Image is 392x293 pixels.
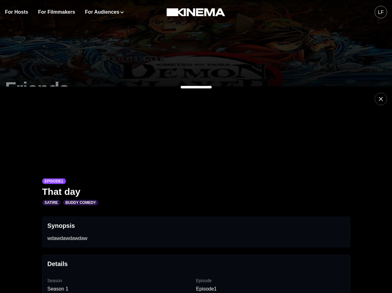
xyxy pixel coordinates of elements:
p: wdawdawdawdaw [47,234,345,242]
a: For Hosts [5,8,28,16]
button: For Audiences [85,8,124,16]
p: Season [47,277,196,284]
p: Episode [196,277,345,284]
h2: Details [47,260,345,268]
a: For Filmmakers [38,8,75,16]
p: Episode 1 [196,285,345,293]
span: Satire [42,200,61,205]
h2: Synopsis [47,222,345,229]
p: That day [42,185,350,199]
span: Buddy Comedy [63,200,98,205]
p: Season 1 [47,285,196,293]
button: Close [375,92,387,105]
span: Episode 1 [42,178,66,184]
div: LF [378,9,384,16]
